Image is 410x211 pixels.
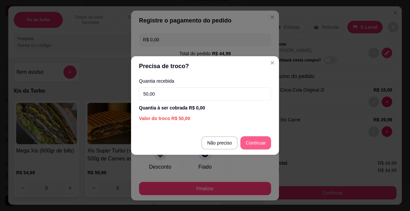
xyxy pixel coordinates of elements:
[267,58,278,68] button: Close
[139,105,271,111] div: Quantia à ser cobrada R$ 0,00
[139,115,271,122] div: Valor do troco R$ 50,00
[201,136,238,149] button: Não preciso
[131,56,279,76] header: Precisa de troco?
[240,136,271,149] button: Continuar
[139,79,271,83] label: Quantia recebida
